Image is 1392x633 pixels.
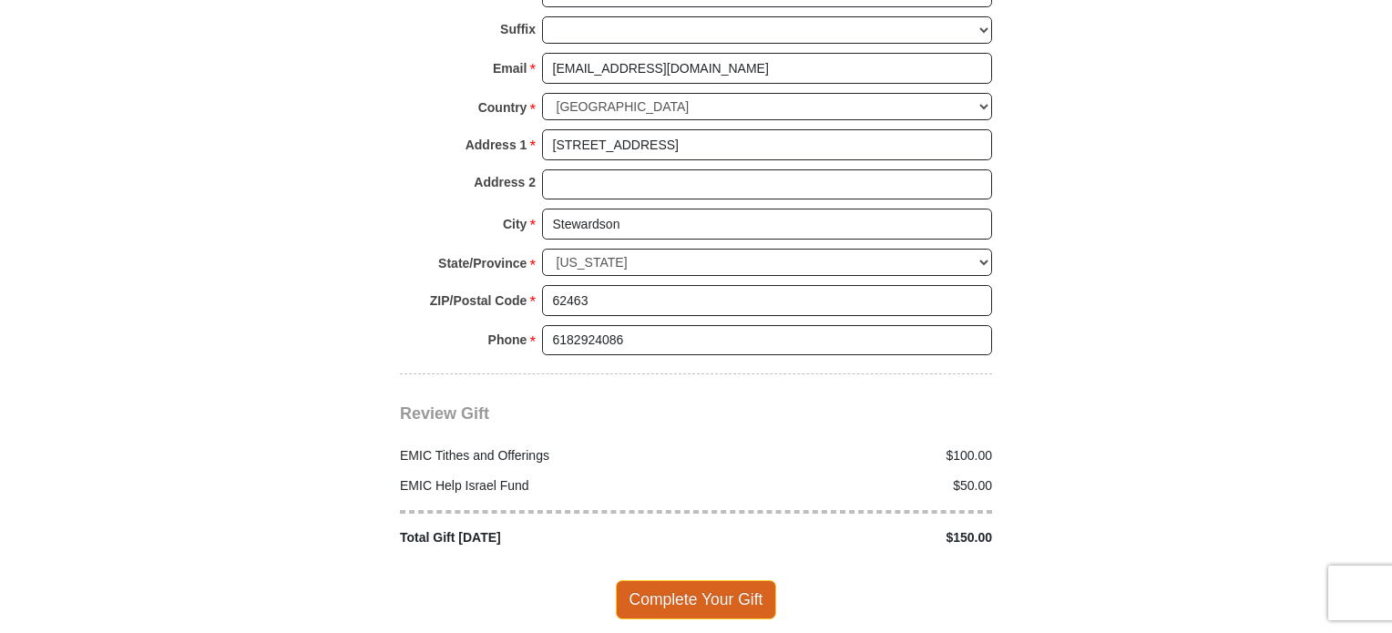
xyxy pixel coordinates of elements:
strong: Email [493,56,527,81]
strong: Phone [488,327,527,352]
span: Review Gift [400,404,489,423]
strong: State/Province [438,250,527,276]
div: EMIC Help Israel Fund [391,476,697,495]
strong: Address 2 [474,169,536,195]
strong: City [503,211,527,237]
div: $150.00 [696,528,1002,547]
div: Total Gift [DATE] [391,528,697,547]
div: EMIC Tithes and Offerings [391,446,697,465]
div: $50.00 [696,476,1002,495]
span: Complete Your Gift [616,580,777,618]
div: $100.00 [696,446,1002,465]
strong: ZIP/Postal Code [430,288,527,313]
strong: Address 1 [466,132,527,158]
strong: Suffix [500,16,536,42]
strong: Country [478,95,527,120]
